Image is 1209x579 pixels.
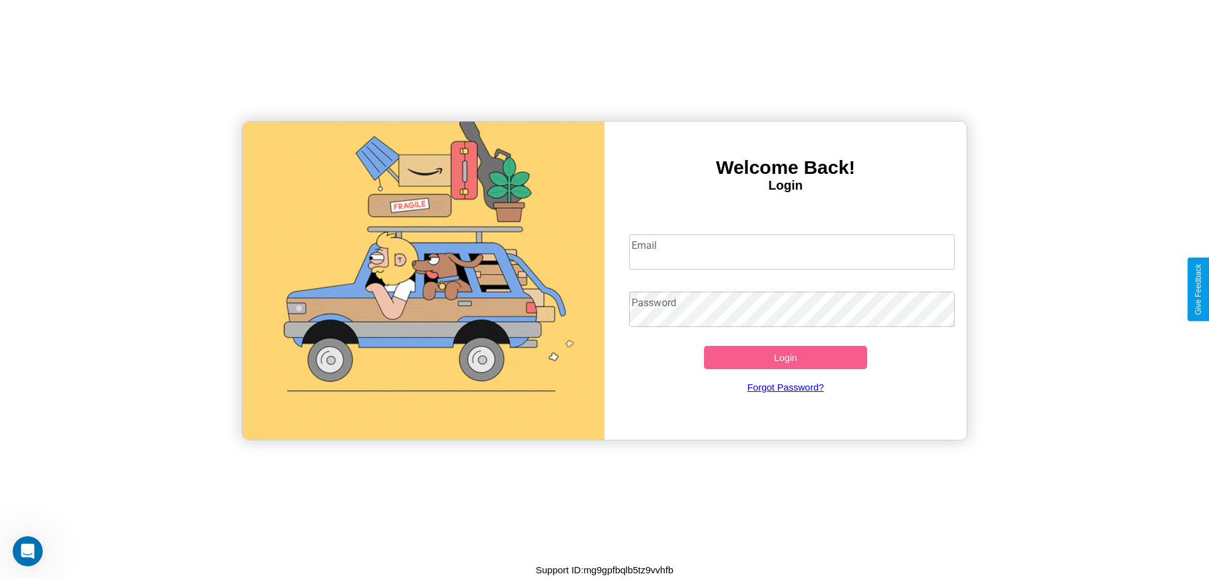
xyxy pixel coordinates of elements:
h4: Login [604,178,967,193]
button: Login [704,346,867,369]
iframe: Intercom live chat [13,536,43,566]
p: Support ID: mg9gpfbqlb5tz9vvhfb [536,561,673,578]
img: gif [242,122,604,440]
h3: Welcome Back! [604,157,967,178]
div: Give Feedback [1194,264,1203,315]
a: Forgot Password? [623,369,949,405]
